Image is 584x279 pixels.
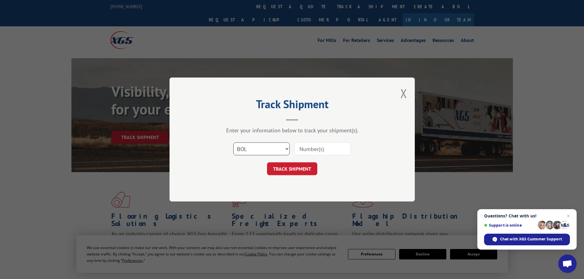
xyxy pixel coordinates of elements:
[500,236,562,242] span: Chat with XGS Customer Support
[484,213,570,218] span: Questions? Chat with us!
[294,142,351,155] input: Number(s)
[200,127,384,134] div: Enter your information below to track your shipment(s).
[400,85,407,101] button: Close modal
[558,254,577,273] div: Open chat
[565,212,572,220] span: Close chat
[484,223,536,228] span: Support is online
[200,100,384,111] h2: Track Shipment
[484,234,570,245] div: Chat with XGS Customer Support
[267,162,317,175] button: TRACK SHIPMENT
